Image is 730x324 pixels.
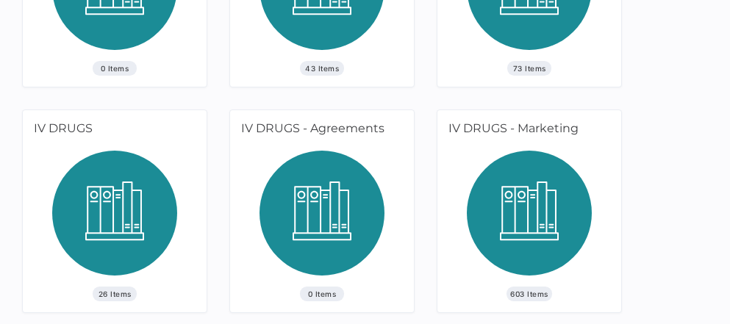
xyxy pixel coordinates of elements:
span: 26 Items [93,287,137,301]
span: 0 Items [93,61,137,76]
img: library_icon.d60aa8ac.svg [52,151,177,287]
a: IV DRUGS - Agreements0 Items [230,110,414,312]
div: IV DRUGS - Agreements [230,110,409,151]
a: IV DRUGS26 Items [23,110,207,312]
div: IV DRUGS [23,110,201,151]
span: 603 Items [507,287,552,301]
img: library_icon.d60aa8ac.svg [260,151,384,287]
div: IV DRUGS - Marketing [437,110,616,151]
a: IV DRUGS - Marketing603 Items [437,110,621,312]
img: library_icon.d60aa8ac.svg [467,151,592,287]
span: 43 Items [300,61,344,76]
span: 73 Items [507,61,551,76]
span: 0 Items [300,287,344,301]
